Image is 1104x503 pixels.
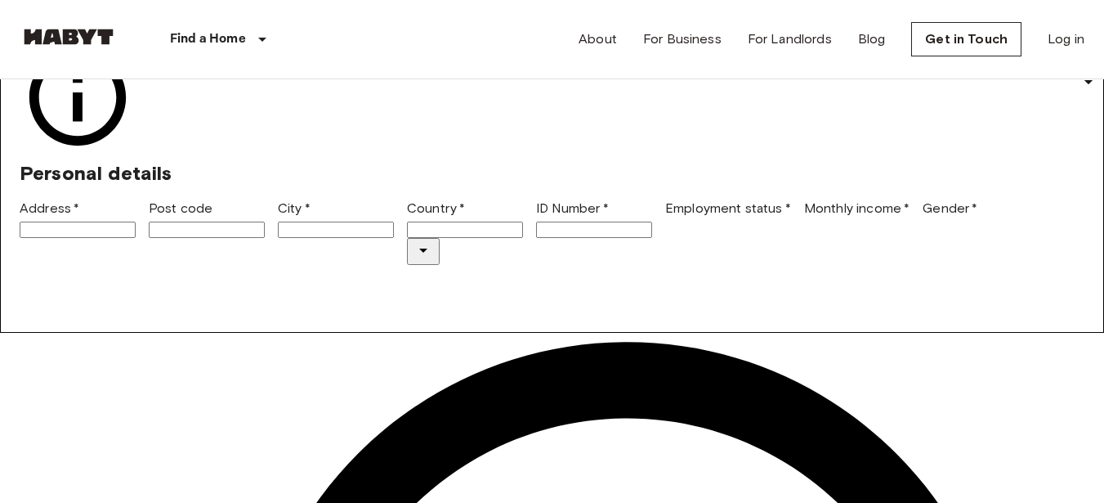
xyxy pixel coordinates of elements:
button: Open [407,238,440,265]
label: Gender [923,200,977,216]
span: Personal details [20,161,172,185]
label: Employment status [665,200,791,216]
label: Country [407,200,465,216]
label: City [278,200,311,216]
a: For Landlords [748,29,832,49]
div: Address [20,199,136,238]
a: Get in Touch [911,22,1021,56]
a: About [579,29,617,49]
a: Log in [1048,29,1084,49]
p: Find a Home [170,29,246,49]
label: Post code [149,200,212,216]
div: City [278,199,394,238]
svg: Make sure your email is correct — we'll send your booking details there. [20,39,136,155]
div: Post code [149,199,265,238]
img: Habyt [20,29,118,45]
label: ID Number [536,200,609,216]
label: Monthly income [804,200,910,216]
a: For Business [643,29,722,49]
label: Address [20,200,79,216]
div: ID Number [536,199,652,238]
a: Blog [858,29,886,49]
